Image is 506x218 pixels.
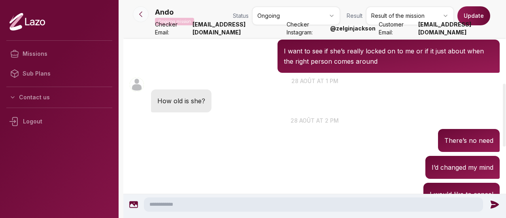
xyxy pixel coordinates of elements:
p: There’s no need [444,135,493,146]
span: Result [347,12,363,20]
span: Status [233,12,249,20]
span: Checker Email: [155,21,189,36]
strong: [EMAIL_ADDRESS][DOMAIN_NAME] [193,21,283,36]
strong: @ zelginjackson [330,25,376,32]
p: 28 août at 2 pm [123,116,506,125]
p: 28 août at 1 pm [123,77,506,85]
p: How old is she? [157,96,205,106]
button: Contact us [6,90,112,104]
a: Sub Plans [6,64,112,83]
button: Update [457,6,490,25]
p: Ongoing mission [155,18,194,25]
span: Checker Instagram: [287,21,327,36]
p: Ando [155,7,174,18]
p: I’d changed my mind [432,162,493,173]
a: Missions [6,44,112,64]
span: Customer Email: [379,21,415,36]
p: I want to see if she’s really locked on to me or if it just about when the right person comes around [284,46,493,66]
p: I would like to cancel [430,189,493,199]
div: Logout [6,111,112,132]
